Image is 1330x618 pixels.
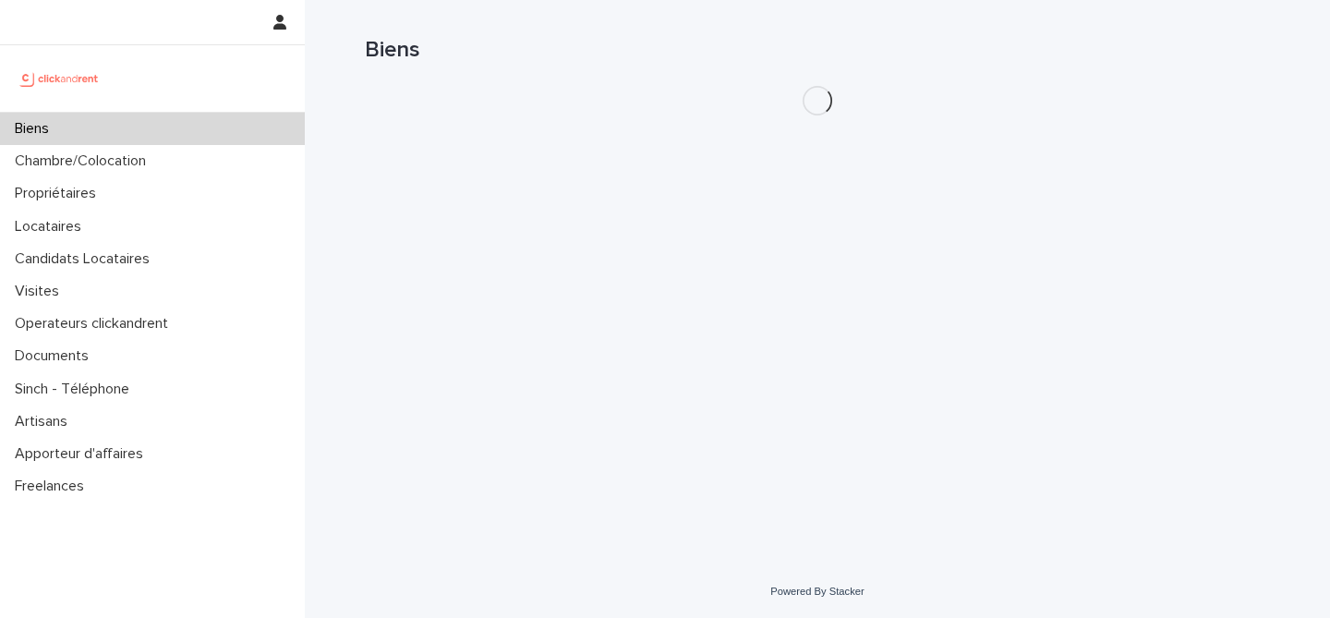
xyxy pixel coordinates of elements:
[7,283,74,300] p: Visites
[7,347,103,365] p: Documents
[365,37,1270,64] h1: Biens
[7,445,158,463] p: Apporteur d'affaires
[15,60,104,97] img: UCB0brd3T0yccxBKYDjQ
[7,120,64,138] p: Biens
[7,218,96,236] p: Locataires
[7,315,183,333] p: Operateurs clickandrent
[7,478,99,495] p: Freelances
[7,152,161,170] p: Chambre/Colocation
[770,586,864,597] a: Powered By Stacker
[7,381,144,398] p: Sinch - Téléphone
[7,413,82,430] p: Artisans
[7,185,111,202] p: Propriétaires
[7,250,164,268] p: Candidats Locataires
